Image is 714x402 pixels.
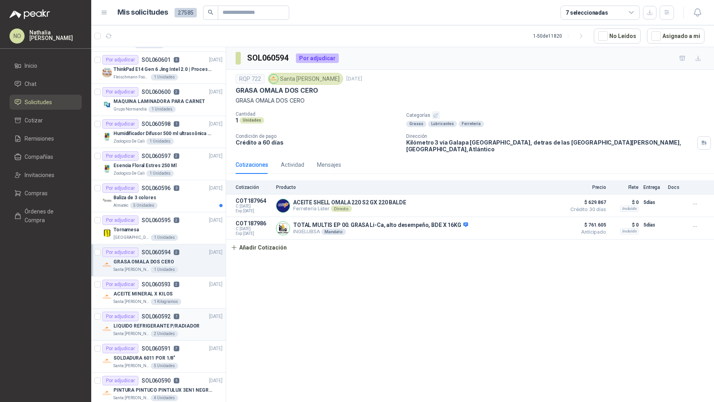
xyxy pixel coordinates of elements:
p: Grupo Normandía [113,106,147,112]
a: Compras [10,186,82,201]
p: ThinkPad E14 Gen 6 Jing Intel 2.0 | Procesador Intel Core Ultra 5 125U ( 12 [113,66,212,73]
span: C: [DATE] [236,204,271,209]
p: TOTAL MULTIS EP 00. GRASA Li-Ca, alto desempeño, BDE X 16KG [293,222,468,229]
span: Compras [25,189,48,198]
p: COT187986 [236,220,271,227]
p: SOL060592 [142,314,171,319]
p: 7 [174,346,179,351]
a: Por adjudicarSOL0605952[DATE] Company LogoTornamesa[GEOGRAPHIC_DATA]1 Unidades [91,212,226,244]
span: Exp: [DATE] [236,231,271,236]
p: INGELUBSA [293,229,468,235]
span: Invitaciones [25,171,54,179]
a: Por adjudicarSOL0606016[DATE] Company LogoThinkPad E14 Gen 6 Jing Intel 2.0 | Procesador Intel Co... [91,52,226,84]
img: Company Logo [102,324,112,334]
div: Por adjudicar [102,119,138,129]
p: SOL060597 [142,153,171,159]
div: Santa [PERSON_NAME] [268,73,343,85]
div: 5 Unidades [130,202,157,209]
div: 1 Unidades [148,106,176,112]
p: SOL060598 [142,121,171,127]
a: Compañías [10,149,82,164]
img: Company Logo [102,68,112,77]
a: Por adjudicarSOL0606002[DATE] Company LogoMAQUINA LAMINADORA PARA CARNETGrupo Normandía1 Unidades [91,84,226,116]
div: Por adjudicar [102,248,138,257]
span: Compañías [25,152,53,161]
p: Fleischmann Foods S.A. [113,74,149,80]
p: SOL060594 [142,250,171,255]
p: [DATE] [209,377,223,385]
button: Añadir Cotización [226,240,291,255]
div: Por adjudicar [102,312,138,321]
p: Flete [611,185,639,190]
span: Remisiones [25,134,54,143]
p: Ferretería Líder [293,206,406,212]
p: SOL060595 [142,217,171,223]
img: Company Logo [102,260,112,270]
p: [DATE] [209,281,223,288]
p: Esencia Floral Estres 250 Ml [113,162,177,170]
span: $ 761.605 [566,220,606,230]
p: 2 [174,217,179,223]
span: Solicitudes [25,98,52,107]
span: Órdenes de Compra [25,207,74,225]
p: SOL060591 [142,346,171,351]
div: Por adjudicar [102,280,138,289]
div: 1 - 50 de 11820 [533,30,587,42]
p: Santa [PERSON_NAME] [113,395,149,401]
span: Chat [25,80,36,88]
a: Por adjudicarSOL0605917[DATE] Company LogoSOLDADURA 6011 POR 1/8"Santa [PERSON_NAME]5 Unidades [91,341,226,373]
p: 2 [174,282,179,287]
p: Producto [276,185,562,190]
a: Por adjudicarSOL0605963[DATE] Company LogoBaliza de 3 coloresAlmatec5 Unidades [91,180,226,212]
p: Docs [668,185,684,190]
p: [DATE] [209,345,223,352]
p: Crédito a 60 días [236,139,400,146]
p: GRASA OMALA DOS CERO [236,96,704,105]
a: Por adjudicarSOL0605981[DATE] Company LogoHumidificador Difusor 500 ml ultrassônica Residencial U... [91,116,226,148]
div: Cotizaciones [236,160,268,169]
div: 1 Unidades [146,138,174,145]
div: Incluido [620,206,639,212]
a: Inicio [10,58,82,73]
img: Company Logo [102,100,112,109]
div: 1 Kilogramos [151,299,181,305]
span: Cotizar [25,116,43,125]
p: 2 [174,250,179,255]
span: $ 629.867 [566,198,606,207]
p: SOL060600 [142,89,171,95]
p: SOL060601 [142,57,171,63]
img: Company Logo [102,356,112,366]
span: search [208,10,213,15]
p: [DATE] [209,120,223,128]
img: Company Logo [276,199,290,212]
button: No Leídos [594,29,641,44]
div: Por adjudicar [102,376,138,385]
p: PINTURA PINTUCO PINTULUX 3EN1 NEGRO X G [113,387,212,394]
a: Chat [10,76,82,91]
img: Company Logo [102,164,112,173]
p: 1 [236,117,238,124]
a: Por adjudicarSOL0605942[DATE] Company LogoGRASA OMALA DOS CEROSanta [PERSON_NAME]1 Unidades [91,244,226,276]
div: Por adjudicar [102,183,138,193]
p: Santa [PERSON_NAME] [113,331,149,337]
a: Por adjudicarSOL0605932[DATE] Company LogoACEITE MINERAL X KILOSSanta [PERSON_NAME]1 Kilogramos [91,276,226,309]
p: SOLDADURA 6011 POR 1/8" [113,354,175,362]
img: Company Logo [102,292,112,302]
div: 2 Unidades [151,331,178,337]
p: [DATE] [346,75,362,83]
div: Directo [331,206,352,212]
p: 5 días [643,220,663,230]
p: Nathalia [PERSON_NAME] [29,30,82,41]
p: [DATE] [209,88,223,96]
div: Por adjudicar [102,87,138,97]
span: Inicio [25,61,37,70]
div: Ferretería [459,121,484,127]
p: Zoologico De Cali [113,170,145,177]
a: Por adjudicarSOL0605921[DATE] Company LogoLIQUIDO REFRIGERANTE P/RADIADORSanta [PERSON_NAME]2 Uni... [91,309,226,341]
p: Santa [PERSON_NAME] [113,299,149,305]
p: 2 [174,153,179,159]
p: Almatec [113,202,129,209]
p: [GEOGRAPHIC_DATA] [113,234,149,241]
a: Órdenes de Compra [10,204,82,228]
p: 6 [174,378,179,383]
